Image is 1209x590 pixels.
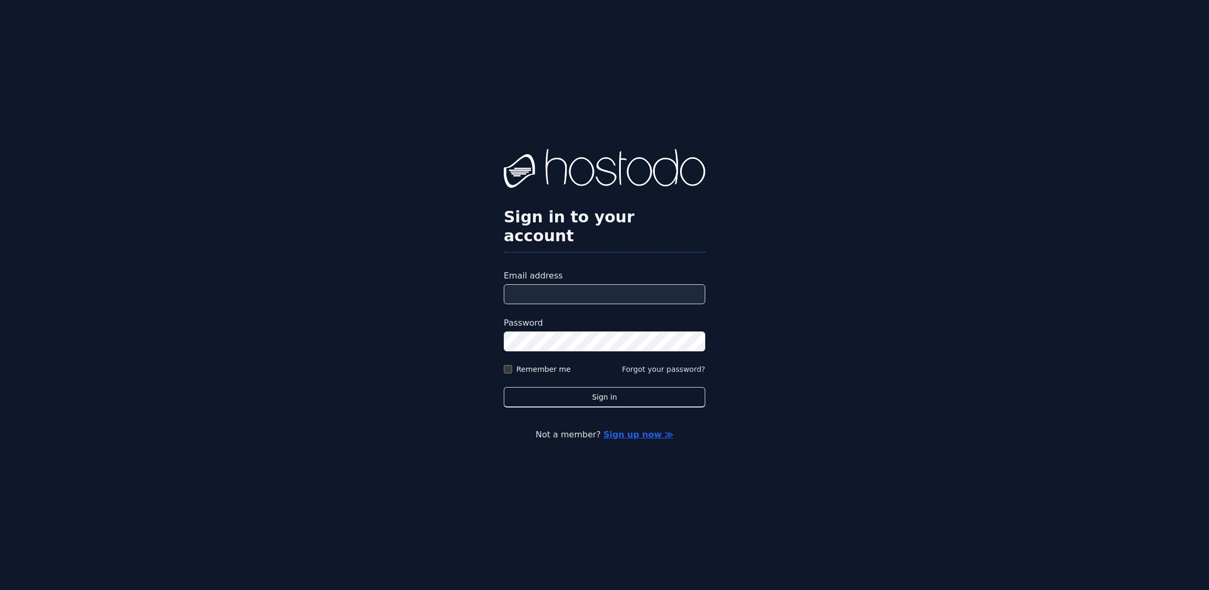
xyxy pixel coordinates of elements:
[504,208,705,245] h2: Sign in to your account
[603,430,673,439] a: Sign up now ≫
[504,387,705,407] button: Sign in
[504,149,705,191] img: Hostodo
[50,428,1159,441] p: Not a member?
[504,317,705,329] label: Password
[516,364,571,374] label: Remember me
[504,270,705,282] label: Email address
[622,364,705,374] button: Forgot your password?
